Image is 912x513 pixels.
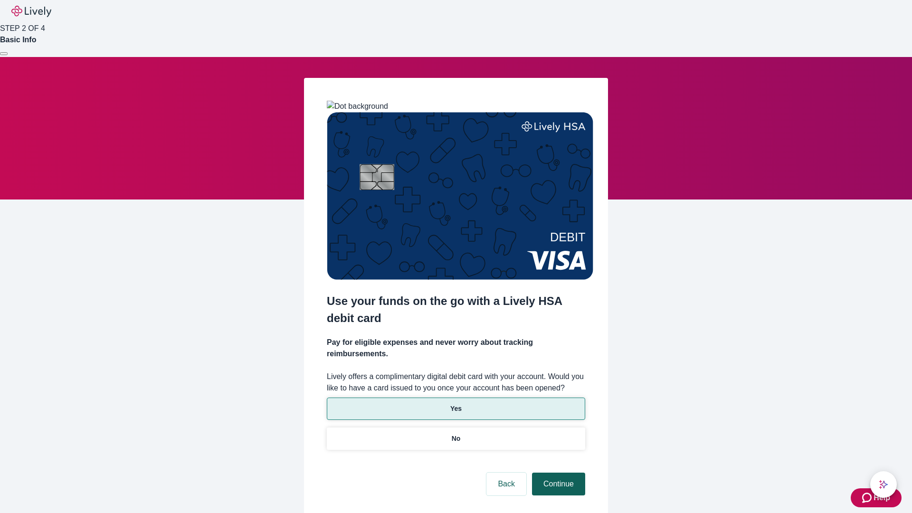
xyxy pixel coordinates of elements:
span: Help [874,492,890,503]
button: Yes [327,398,585,420]
svg: Lively AI Assistant [879,480,888,489]
img: Debit card [327,112,593,280]
h4: Pay for eligible expenses and never worry about tracking reimbursements. [327,337,585,360]
p: No [452,434,461,444]
button: Continue [532,473,585,495]
button: Zendesk support iconHelp [851,488,902,507]
label: Lively offers a complimentary digital debit card with your account. Would you like to have a card... [327,371,585,394]
img: Lively [11,6,51,17]
button: chat [870,471,897,498]
h2: Use your funds on the go with a Lively HSA debit card [327,293,585,327]
button: Back [486,473,526,495]
svg: Zendesk support icon [862,492,874,503]
p: Yes [450,404,462,414]
img: Dot background [327,101,388,112]
button: No [327,427,585,450]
